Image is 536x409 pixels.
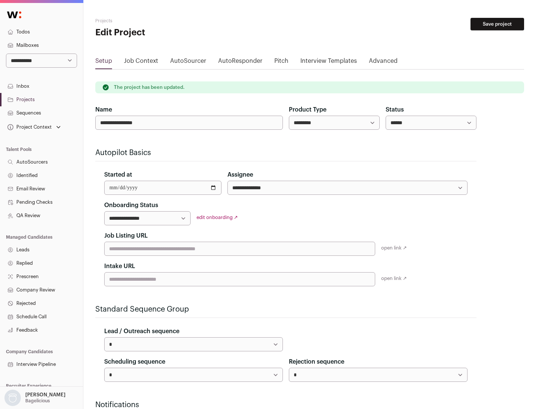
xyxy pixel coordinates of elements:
button: Open dropdown [3,390,67,406]
img: Wellfound [3,7,25,22]
a: AutoResponder [218,57,262,68]
a: Advanced [369,57,398,68]
label: Assignee [227,170,253,179]
label: Lead / Outreach sequence [104,327,179,336]
label: Job Listing URL [104,231,148,240]
p: Bagelicious [25,398,50,404]
label: Intake URL [104,262,135,271]
h2: Standard Sequence Group [95,304,476,315]
a: AutoSourcer [170,57,206,68]
a: Setup [95,57,112,68]
a: Job Context [124,57,158,68]
p: The project has been updated. [114,84,185,90]
label: Name [95,105,112,114]
h2: Projects [95,18,238,24]
a: Pitch [274,57,288,68]
p: [PERSON_NAME] [25,392,66,398]
button: Open dropdown [6,122,62,132]
label: Status [386,105,404,114]
label: Rejection sequence [289,357,344,366]
label: Scheduling sequence [104,357,165,366]
a: Interview Templates [300,57,357,68]
label: Product Type [289,105,326,114]
label: Started at [104,170,132,179]
div: Project Context [6,124,52,130]
label: Onboarding Status [104,201,158,210]
h1: Edit Project [95,27,238,39]
button: Save project [470,18,524,30]
img: nopic.png [4,390,21,406]
h2: Autopilot Basics [95,148,476,158]
a: edit onboarding ↗ [197,215,238,220]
